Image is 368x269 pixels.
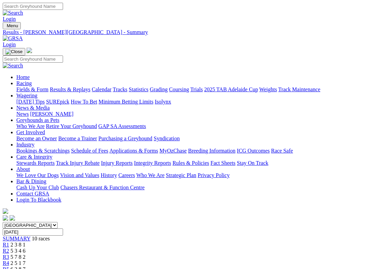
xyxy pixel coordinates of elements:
div: Bar & Dining [16,185,365,191]
input: Search [3,56,63,63]
button: Toggle navigation [3,22,21,29]
a: Privacy Policy [198,172,230,178]
a: Care & Integrity [16,154,52,160]
a: SUMMARY [3,236,30,241]
a: Purchasing a Greyhound [98,136,152,141]
img: logo-grsa-white.png [27,48,32,53]
a: Retire Your Greyhound [46,123,97,129]
img: facebook.svg [3,215,8,221]
img: Close [5,49,22,54]
a: Results & Replays [50,86,90,92]
span: 5 3 4 6 [11,248,26,254]
a: Login To Blackbook [16,197,61,203]
a: [PERSON_NAME] [30,111,73,117]
a: Calendar [92,86,111,92]
a: Race Safe [271,148,293,154]
a: News & Media [16,105,50,111]
a: We Love Our Dogs [16,172,59,178]
a: Applications & Forms [109,148,158,154]
a: Wagering [16,93,37,98]
a: News [16,111,29,117]
a: Stewards Reports [16,160,55,166]
span: 2 5 1 7 [11,260,26,266]
a: How To Bet [71,99,97,105]
a: MyOzChase [159,148,187,154]
input: Search [3,3,63,10]
a: About [16,166,30,172]
span: 10 races [32,236,50,241]
a: Racing [16,80,32,86]
button: Toggle navigation [3,48,25,56]
span: 2 3 8 1 [11,242,26,248]
a: R3 [3,254,9,260]
a: Breeding Information [188,148,235,154]
a: GAP SA Assessments [98,123,146,129]
img: logo-grsa-white.png [3,208,8,214]
img: GRSA [3,35,23,42]
a: Strategic Plan [166,172,196,178]
div: Racing [16,86,365,93]
a: Minimum Betting Limits [98,99,153,105]
a: ICG Outcomes [237,148,270,154]
a: 2025 TAB Adelaide Cup [204,86,258,92]
a: Trials [190,86,203,92]
a: Contact GRSA [16,191,49,196]
a: Industry [16,142,34,147]
div: Greyhounds as Pets [16,123,365,129]
a: Become an Owner [16,136,57,141]
a: Home [16,74,30,80]
a: R2 [3,248,9,254]
a: Stay On Track [237,160,268,166]
div: Get Involved [16,136,365,142]
a: Isolynx [155,99,171,105]
div: Care & Integrity [16,160,365,166]
a: Syndication [154,136,180,141]
a: Careers [118,172,135,178]
a: Track Injury Rebate [56,160,99,166]
a: Who We Are [136,172,165,178]
a: Greyhounds as Pets [16,117,59,123]
a: Injury Reports [101,160,133,166]
a: Cash Up Your Club [16,185,59,190]
a: Become a Trainer [58,136,97,141]
a: Grading [150,86,168,92]
a: Bookings & Scratchings [16,148,70,154]
a: Schedule of Fees [71,148,108,154]
input: Select date [3,228,63,236]
a: Tracks [113,86,127,92]
span: Menu [7,23,18,28]
a: R4 [3,260,9,266]
a: Track Maintenance [278,86,320,92]
a: R1 [3,242,9,248]
a: Login [3,16,16,22]
a: Chasers Restaurant & Function Centre [60,185,144,190]
a: Fact Sheets [211,160,235,166]
a: Login [3,42,16,47]
a: SUREpick [46,99,69,105]
a: Bar & Dining [16,178,46,184]
a: History [101,172,117,178]
div: About [16,172,365,178]
a: Fields & Form [16,86,48,92]
a: Statistics [129,86,149,92]
div: Industry [16,148,365,154]
a: [DATE] Tips [16,99,45,105]
img: twitter.svg [10,215,15,221]
a: Weights [259,86,277,92]
div: News & Media [16,111,365,117]
span: 5 7 8 2 [11,254,26,260]
a: Get Involved [16,129,45,135]
img: Search [3,10,23,16]
a: Coursing [169,86,189,92]
a: Vision and Values [60,172,99,178]
img: Search [3,63,23,69]
a: Results - [PERSON_NAME][GEOGRAPHIC_DATA] - Summary [3,29,365,35]
a: Rules & Policies [172,160,209,166]
div: Wagering [16,99,365,105]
